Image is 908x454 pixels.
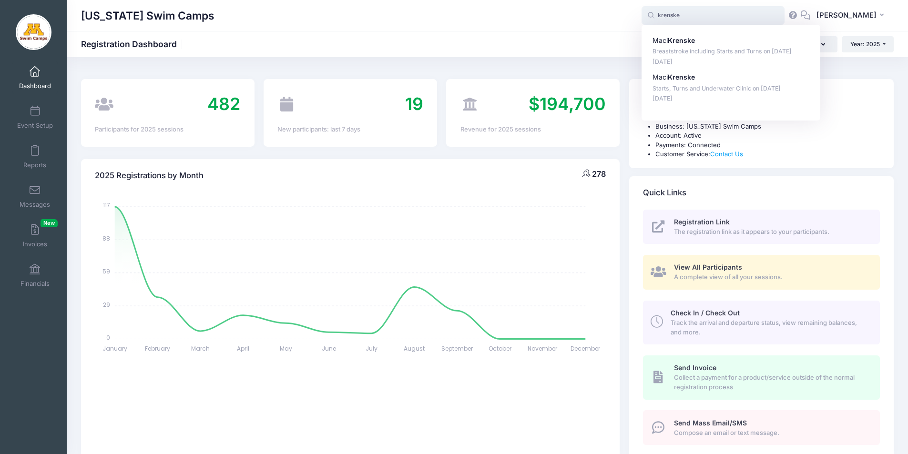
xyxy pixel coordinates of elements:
[668,73,695,81] strong: Krenske
[20,280,50,288] span: Financials
[102,344,127,353] tspan: January
[277,125,423,134] div: New participants: last 7 days
[710,150,743,158] a: Contact Us
[280,344,292,353] tspan: May
[12,219,58,252] a: InvoicesNew
[653,94,810,103] p: [DATE]
[655,122,880,131] li: Business: [US_STATE] Swim Camps
[81,5,214,27] h1: [US_STATE] Swim Camps
[653,72,810,82] p: Maci
[81,39,185,49] h1: Registration Dashboard
[674,373,869,392] span: Collect a payment for a product/service outside of the normal registration process
[19,82,51,90] span: Dashboard
[12,61,58,94] a: Dashboard
[643,410,880,445] a: Send Mass Email/SMS Compose an email or text message.
[643,255,880,290] a: View All Participants A complete view of all your sessions.
[674,419,747,427] span: Send Mass Email/SMS
[489,344,512,353] tspan: October
[674,227,869,237] span: The registration link as it appears to your participants.
[668,36,695,44] strong: Krenske
[102,234,110,242] tspan: 88
[816,10,877,20] span: [PERSON_NAME]
[655,131,880,141] li: Account: Active
[460,125,606,134] div: Revenue for 2025 sessions
[41,219,58,227] span: New
[653,58,810,67] p: [DATE]
[106,333,110,342] tspan: 0
[145,344,170,353] tspan: February
[23,240,47,248] span: Invoices
[674,218,730,226] span: Registration Link
[12,180,58,213] a: Messages
[671,318,869,337] span: Track the arrival and departure status, view remaining balances, and more.
[237,344,249,353] tspan: April
[529,93,606,114] span: $194,700
[643,301,880,344] a: Check In / Check Out Track the arrival and departure status, view remaining balances, and more.
[366,344,377,353] tspan: July
[674,363,716,372] span: Send Invoice
[674,428,869,438] span: Compose an email or text message.
[653,47,810,56] p: Breaststroke including Starts and Turns on [DATE]
[810,5,894,27] button: [PERSON_NAME]
[12,101,58,134] a: Event Setup
[653,36,810,46] p: Maci
[17,121,53,130] span: Event Setup
[674,272,869,282] span: A complete view of all your sessions.
[642,6,785,25] input: Search by First Name, Last Name, or Email...
[850,40,880,48] span: Year: 2025
[671,309,740,317] span: Check In / Check Out
[102,267,110,275] tspan: 59
[23,161,46,169] span: Reports
[842,36,894,52] button: Year: 2025
[191,344,210,353] tspan: March
[20,201,50,209] span: Messages
[103,300,110,308] tspan: 29
[12,259,58,292] a: Financials
[12,140,58,173] a: Reports
[322,344,336,353] tspan: June
[16,14,51,50] img: Minnesota Swim Camps
[655,150,880,159] li: Customer Service:
[528,344,558,353] tspan: November
[592,169,606,179] span: 278
[571,344,601,353] tspan: December
[674,263,742,271] span: View All Participants
[653,84,810,93] p: Starts, Turns and Underwater Clinic on [DATE]
[441,344,473,353] tspan: September
[655,141,880,150] li: Payments: Connected
[95,125,240,134] div: Participants for 2025 sessions
[95,162,204,189] h4: 2025 Registrations by Month
[643,210,880,244] a: Registration Link The registration link as it appears to your participants.
[103,201,110,209] tspan: 117
[405,93,423,114] span: 19
[643,355,880,399] a: Send Invoice Collect a payment for a product/service outside of the normal registration process
[404,344,425,353] tspan: August
[207,93,240,114] span: 482
[643,179,686,206] h4: Quick Links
